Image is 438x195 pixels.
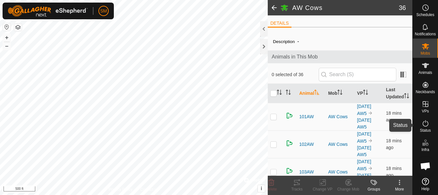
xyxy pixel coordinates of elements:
[416,13,434,17] span: Schedules
[328,113,352,120] div: AW Cows
[8,5,88,17] img: Gallagher Logo
[421,51,430,55] span: Mobs
[277,91,282,96] p-sorticon: Activate to sort
[399,3,406,13] span: 36
[363,91,368,96] p-sorticon: Activate to sort
[386,166,402,178] span: 16 Sept 2025, 8:23 pm
[268,20,291,28] li: DETAILS
[386,138,402,150] span: 16 Sept 2025, 8:23 pm
[314,91,319,96] p-sorticon: Activate to sort
[295,36,301,47] span: -
[14,23,22,31] button: Map Layers
[418,71,432,75] span: Animals
[337,91,342,96] p-sorticon: Activate to sort
[286,139,293,147] img: returning on
[357,145,371,157] a: [DATE] AW5
[286,91,291,96] p-sorticon: Activate to sort
[297,84,325,103] th: Animal
[299,113,314,120] span: 101AW
[310,186,335,192] div: Change VP
[355,84,383,103] th: VP
[416,156,435,176] div: Open chat
[386,111,402,122] span: 16 Sept 2025, 8:24 pm
[284,186,310,192] div: Tracks
[140,187,159,192] a: Contact Us
[299,141,314,148] span: 102AW
[3,34,11,41] button: +
[421,148,429,152] span: Infra
[100,8,107,14] span: SM
[328,169,352,175] div: AW Cows
[361,186,387,192] div: Groups
[357,173,371,185] a: [DATE] AW5
[420,129,431,132] span: Status
[292,4,399,12] h2: AW Cows
[357,159,371,171] a: [DATE] AW5
[357,104,371,116] a: [DATE] AW5
[387,186,412,192] div: More
[319,68,396,81] input: Search (S)
[3,23,11,31] button: Reset Map
[404,94,409,99] p-sorticon: Activate to sort
[413,175,438,193] a: Help
[357,131,371,144] a: [DATE] AW5
[421,187,429,191] span: Help
[415,32,436,36] span: Notifications
[368,111,373,116] img: to
[328,141,352,148] div: AW Cows
[299,169,314,175] span: 103AW
[325,84,354,103] th: Mob
[3,42,11,50] button: –
[272,71,318,78] span: 0 selected of 36
[286,167,293,175] img: returning on
[273,39,295,44] label: Description
[383,84,412,103] th: Last Updated
[416,90,435,94] span: Neckbands
[272,53,409,61] span: Animals in This Mob
[368,138,373,143] img: to
[109,187,133,192] a: Privacy Policy
[266,187,277,191] span: Delete
[357,118,371,129] a: [DATE] AW5
[286,112,293,120] img: returning on
[422,109,429,113] span: VPs
[261,186,262,191] span: i
[368,166,373,171] img: to
[335,186,361,192] div: Change Mob
[258,185,265,192] button: i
